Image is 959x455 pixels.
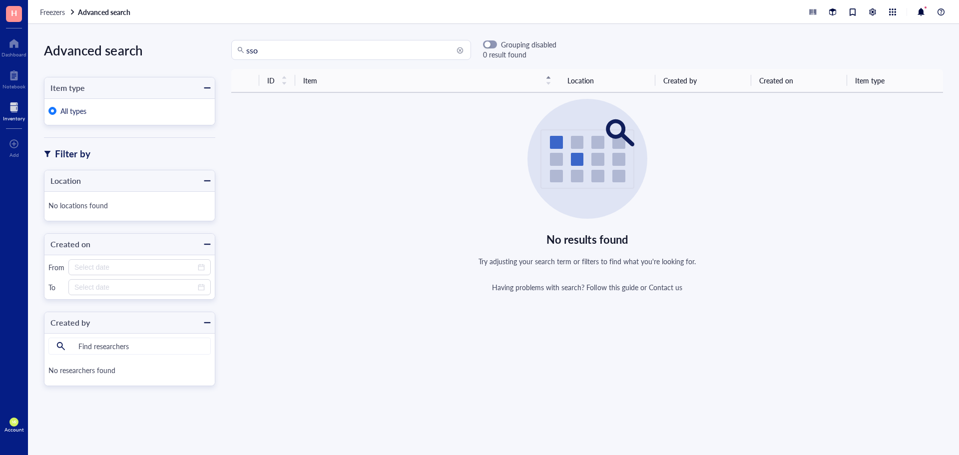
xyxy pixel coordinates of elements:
div: No results found [546,231,628,248]
span: MR [11,420,16,424]
div: Inventory [3,115,25,121]
div: Item type [44,81,85,95]
div: 0 result found [483,49,556,60]
div: From [48,263,64,272]
a: Contact us [649,282,682,292]
input: Select date [74,282,196,293]
div: Filter by [55,147,90,161]
div: To [48,283,64,292]
a: Notebook [2,67,25,89]
div: Created by [44,316,90,330]
th: Item type [847,69,943,92]
a: Inventory [3,99,25,121]
a: Follow this guide [586,282,638,292]
span: All types [60,106,86,116]
span: H [11,6,17,19]
div: Having problems with search? or [492,283,682,292]
span: Item [303,75,539,86]
th: ID [259,69,295,92]
a: Dashboard [1,35,26,57]
div: No researchers found [48,361,211,382]
div: No locations found [48,196,211,217]
div: Created on [44,237,90,251]
div: Grouping disabled [501,40,556,49]
div: Add [9,152,19,158]
div: Location [44,174,81,188]
th: Item [295,69,559,92]
th: Location [559,69,655,92]
div: Try adjusting your search term or filters to find what you're looking for. [479,256,696,267]
div: Notebook [2,83,25,89]
th: Created by [655,69,751,92]
a: Freezers [40,7,76,16]
th: Created on [751,69,847,92]
div: Advanced search [44,40,215,61]
span: ID [267,75,275,86]
img: Empty state [527,99,647,219]
div: Account [4,427,24,433]
div: Dashboard [1,51,26,57]
input: Select date [74,262,196,273]
a: Advanced search [78,7,132,16]
span: Freezers [40,7,65,17]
